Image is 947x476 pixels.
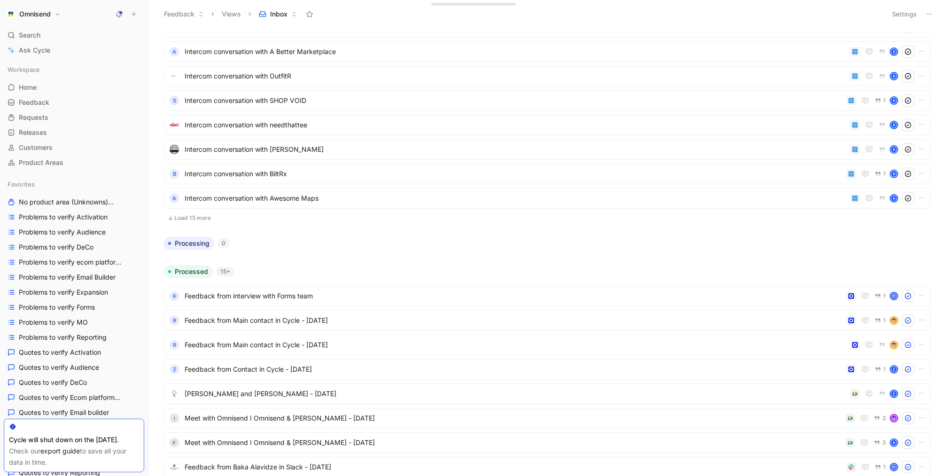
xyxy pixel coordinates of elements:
a: AIntercom conversation with Awesome MapsK [164,188,931,209]
span: Feedback from Baka Alavidze in Slack - [DATE] [185,461,843,473]
a: Problems to verify Email Builder [4,270,144,284]
img: avatar [891,415,897,421]
div: R [170,316,179,325]
button: 3 [872,437,888,448]
a: logoIntercom conversation with needthatteeK [164,115,931,135]
img: logo [170,71,179,81]
div: Search [4,28,144,42]
span: Problems to verify MO [19,318,88,327]
button: 1 [873,364,888,375]
a: Problems to verify Activation [4,210,144,224]
span: Quotes to verify Ecom platforms [19,393,122,403]
span: Intercom conversation with needthattee [185,119,846,131]
div: Cycle will shut down on the [DATE]. [9,434,139,445]
span: Feedback from Contact in Cycle - [DATE] [185,364,843,375]
div: K [891,97,897,104]
div: A [170,47,179,56]
a: Quotes to verify Ecom platformsOther [4,390,144,405]
img: logo [170,462,179,472]
span: Search [19,30,40,41]
a: Quotes to verify DeCo [4,375,144,390]
img: logo [170,389,179,398]
a: Quotes to verify Email builder [4,406,144,420]
button: 1 [873,315,888,326]
div: Ž [891,366,897,373]
button: Feedback [160,7,208,21]
div: I [170,414,179,423]
img: avatar [891,342,897,348]
div: Check our to save all your data in time. [9,445,139,468]
span: 1 [883,367,886,372]
span: Problems to verify Forms [19,303,95,312]
div: Processing0 [160,237,935,258]
a: logo[PERSON_NAME] and [PERSON_NAME] - [DATE]Ž [164,383,931,404]
div: Z [170,365,179,374]
button: Processed [163,265,213,278]
div: K [891,171,897,177]
span: Quotes to verify Audience [19,363,99,372]
button: 1 [873,291,888,301]
span: 3 [882,440,886,445]
h1: Omnisend [19,10,51,18]
a: Problems to verify Forms [4,300,144,314]
span: Releases [19,128,47,137]
img: Omnisend [6,9,16,19]
span: Problems to verify Audience [19,227,106,237]
span: Processed [175,267,208,276]
span: Feedback from Main contact in Cycle - [DATE] [185,339,846,351]
a: export guide [40,447,80,455]
div: R [170,340,179,350]
button: Inbox [255,7,301,21]
div: A [170,194,179,203]
a: Customers [4,140,144,155]
span: Favorites [8,179,35,189]
div: 0 [218,239,229,248]
button: Settings [888,8,921,21]
button: 1 [873,169,888,179]
span: Problems to verify ecom platforms [19,258,123,267]
a: BIntercom conversation with BiltRx1K [164,164,931,184]
span: Processing [175,239,210,248]
div: K [891,48,897,55]
a: Releases [4,125,144,140]
span: Home [19,83,37,92]
a: Problems to verify DeCo [4,240,144,254]
div: S [170,96,179,105]
button: OmnisendOmnisend [4,8,63,21]
span: Problems to verify DeCo [19,242,93,252]
span: 3 [882,415,886,421]
span: Customers [19,143,53,152]
a: Problems to verify Expansion [4,285,144,299]
div: Workspace [4,62,144,77]
img: avatar [891,464,897,470]
a: Feedback [4,95,144,109]
span: [PERSON_NAME] and [PERSON_NAME] - [DATE] [185,388,846,399]
span: Intercom conversation with A Better Marketplace [185,46,846,57]
a: logoIntercom conversation with OutfitRK [164,66,931,86]
a: IMeet with Omnisend I Omnisend & [PERSON_NAME] - [DATE]3avatar [164,408,931,429]
img: logo [170,120,179,130]
span: Feedback [19,98,49,107]
span: Problems to verify Expansion [19,288,108,297]
span: Intercom conversation with BiltRx [185,168,843,179]
span: Requests [19,113,48,122]
span: Meet with Omnisend I Omnisend & [PERSON_NAME] - [DATE] [185,437,842,448]
span: No product area (Unknowns) [19,197,121,207]
img: avatar [891,293,897,299]
span: Problems to verify Reporting [19,333,107,342]
button: 1 [873,95,888,106]
div: K [891,195,897,202]
div: K [891,146,897,153]
a: Problems to verify Reporting [4,330,144,344]
span: 1 [883,98,886,103]
span: Intercom conversation with [PERSON_NAME] [185,144,846,155]
span: Problems to verify Activation [19,212,108,222]
span: Quotes to verify DeCo [19,378,87,387]
div: B [170,169,179,179]
a: RFeedback from Main contact in Cycle - [DATE]1avatar [164,310,931,331]
div: K [891,73,897,79]
button: 1 [873,462,888,472]
span: Feedback from interview with Forms team [185,290,843,302]
div: K [891,122,897,128]
span: Feedback from Main contact in Cycle - [DATE] [185,315,843,326]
